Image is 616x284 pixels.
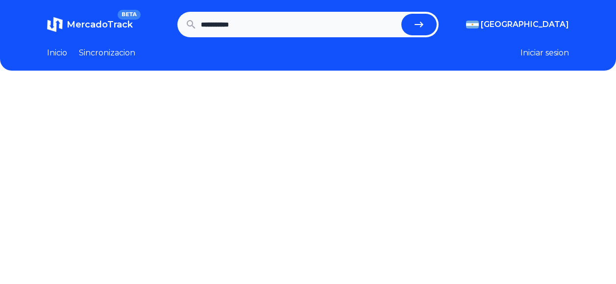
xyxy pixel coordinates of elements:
span: [GEOGRAPHIC_DATA] [481,19,569,30]
button: Iniciar sesion [520,47,569,59]
img: Argentina [466,21,479,28]
a: MercadoTrackBETA [47,17,133,32]
button: [GEOGRAPHIC_DATA] [466,19,569,30]
a: Sincronizacion [79,47,135,59]
span: MercadoTrack [67,19,133,30]
img: MercadoTrack [47,17,63,32]
span: BETA [118,10,141,20]
a: Inicio [47,47,67,59]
